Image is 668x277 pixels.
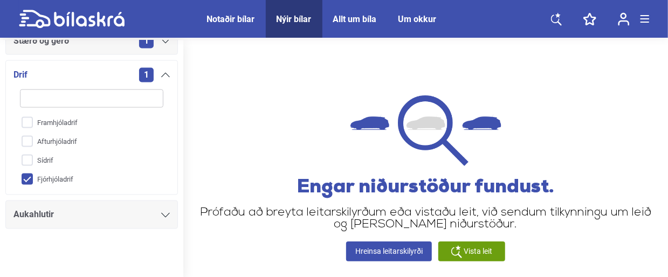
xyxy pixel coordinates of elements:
[13,33,69,49] span: Stærð og gerð
[350,95,501,166] img: not found
[199,207,652,231] p: Prófaðu að breyta leitarskilyrðum eða vistaðu leit, við sendum tilkynningu um leið og [PERSON_NAM...
[13,67,27,82] span: Drif
[618,12,630,26] img: user-login.svg
[464,246,493,257] span: Vista leit
[139,34,154,49] span: 1
[398,14,437,24] a: Um okkur
[346,241,432,261] a: Hreinsa leitarskilyrði
[207,14,255,24] a: Notaðir bílar
[277,14,312,24] a: Nýir bílar
[13,207,54,223] span: Aukahlutir
[139,68,154,82] span: 1
[333,14,377,24] a: Allt um bíla
[199,177,652,198] h2: Engar niðurstöður fundust.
